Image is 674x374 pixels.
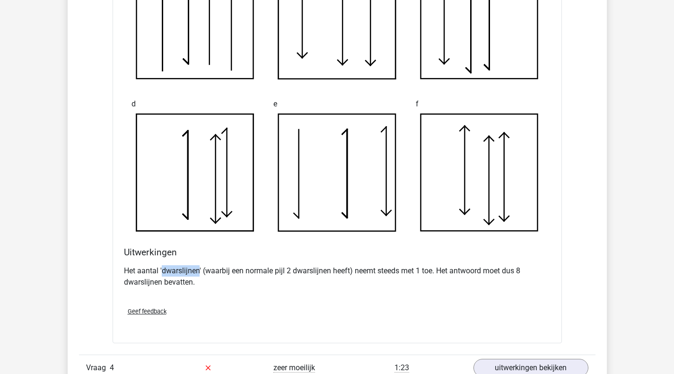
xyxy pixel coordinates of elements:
span: Vraag [86,362,110,374]
span: Geef feedback [128,308,166,315]
span: zeer moeilijk [273,363,315,373]
span: f [416,95,419,113]
span: d [131,95,136,113]
h4: Uitwerkingen [124,247,551,258]
span: e [273,95,277,113]
p: Het aantal 'dwarslijnen' (waarbij een normale pijl 2 dwarslijnen heeft) neemt steeds met 1 toe. H... [124,265,551,288]
span: 1:23 [394,363,409,373]
span: 4 [110,363,114,372]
